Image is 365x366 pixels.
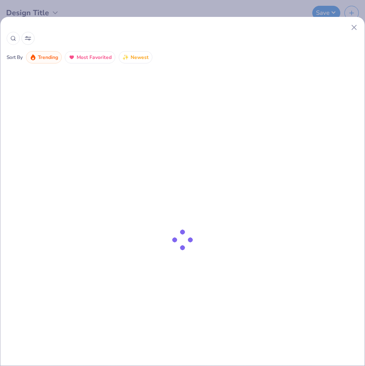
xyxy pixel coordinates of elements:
[38,53,58,62] span: Trending
[77,53,112,62] span: Most Favorited
[131,53,149,62] span: Newest
[65,51,115,63] button: Most Favorited
[119,51,152,63] button: Newest
[7,54,23,61] div: Sort By
[21,32,35,45] button: Sort Popup Button
[122,54,129,61] img: Newest.gif
[26,51,62,63] button: Trending
[30,54,36,61] img: trending.gif
[68,54,75,61] img: most_fav.gif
